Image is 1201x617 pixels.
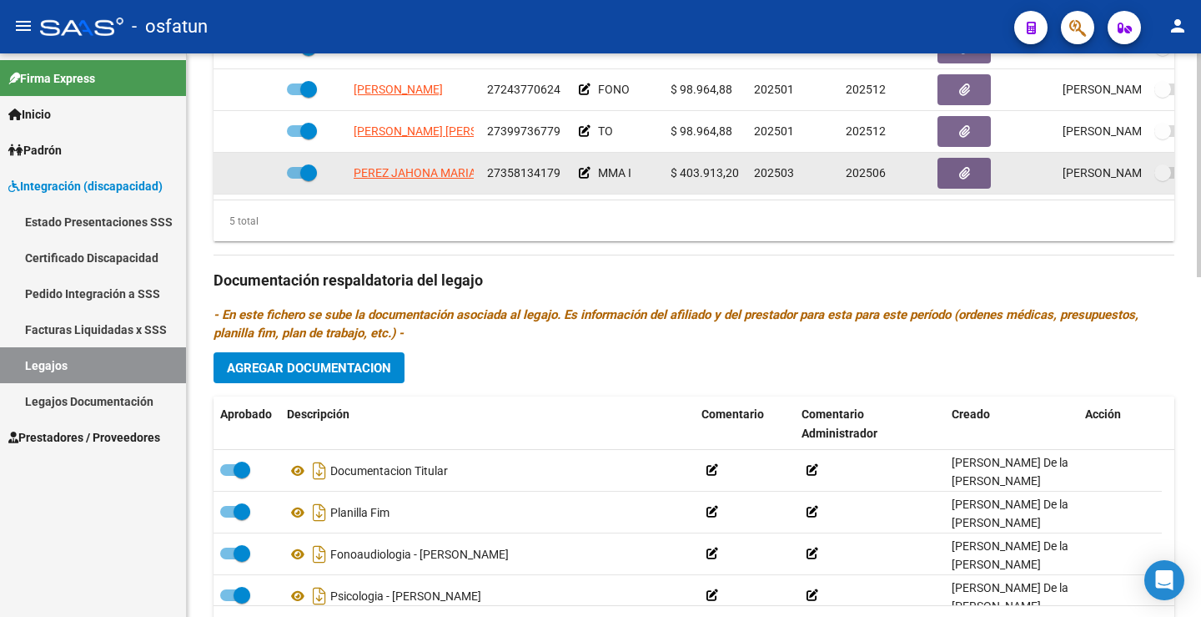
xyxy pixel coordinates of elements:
span: MMA I [598,166,631,180]
span: Inicio [8,105,51,124]
span: 202512 [846,124,886,138]
span: TO [598,124,613,138]
div: 5 total [214,212,259,230]
div: Documentacion Titular [287,458,688,484]
span: 202512 [846,83,886,96]
span: - osfatun [132,8,208,45]
span: Creado [952,407,990,421]
datatable-header-cell: Comentario [695,397,795,452]
span: Integración (discapacidad) [8,177,163,195]
span: 202501 [754,124,794,138]
span: 27358134179 [487,166,560,180]
span: Descripción [287,407,349,421]
span: 202506 [846,166,886,180]
i: Descargar documento [309,499,330,526]
span: $ 98.964,88 [671,124,732,138]
span: [PERSON_NAME] De la [PERSON_NAME] [952,456,1068,488]
div: Fonoaudiologia - [PERSON_NAME] [287,541,688,568]
span: Comentario [701,407,764,421]
span: Firma Express [8,69,95,88]
span: 202501 [754,83,794,96]
span: 27399736779 [487,124,560,138]
span: [PERSON_NAME] [PERSON_NAME] [354,124,535,138]
span: [PERSON_NAME] De la [PERSON_NAME] [952,581,1068,614]
span: $ 403.913,20 [671,166,739,180]
div: Psicologia - [PERSON_NAME] [287,583,688,609]
span: [PERSON_NAME] De la [PERSON_NAME] [952,498,1068,530]
div: Open Intercom Messenger [1144,560,1184,600]
h3: Documentación respaldatoria del legajo [214,269,1174,292]
i: Descargar documento [309,583,330,609]
mat-icon: menu [13,16,33,36]
span: Padrón [8,141,62,159]
span: 202503 [754,166,794,180]
mat-icon: person [1168,16,1188,36]
span: PEREZ JAHONA MARIANELA [354,166,505,180]
button: Agregar Documentacion [214,352,405,383]
span: Agregar Documentacion [227,361,391,376]
span: Acción [1085,407,1121,421]
span: Aprobado [220,407,272,421]
datatable-header-cell: Creado [945,397,1078,452]
span: Prestadores / Proveedores [8,428,160,447]
datatable-header-cell: Acción [1078,397,1162,452]
span: FONO [598,83,630,96]
i: - En este fichero se sube la documentación asociada al legajo. Es información del afiliado y del ... [214,307,1138,341]
datatable-header-cell: Comentario Administrador [795,397,945,452]
span: 27243770624 [487,83,560,96]
datatable-header-cell: Aprobado [214,397,280,452]
i: Descargar documento [309,541,330,568]
span: [PERSON_NAME] De la [PERSON_NAME] [952,539,1068,572]
span: $ 98.964,88 [671,83,732,96]
i: Descargar documento [309,458,330,484]
div: Planilla Fim [287,499,688,526]
datatable-header-cell: Descripción [280,397,695,452]
span: Comentario Administrador [802,407,877,440]
span: [PERSON_NAME] [354,83,443,96]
